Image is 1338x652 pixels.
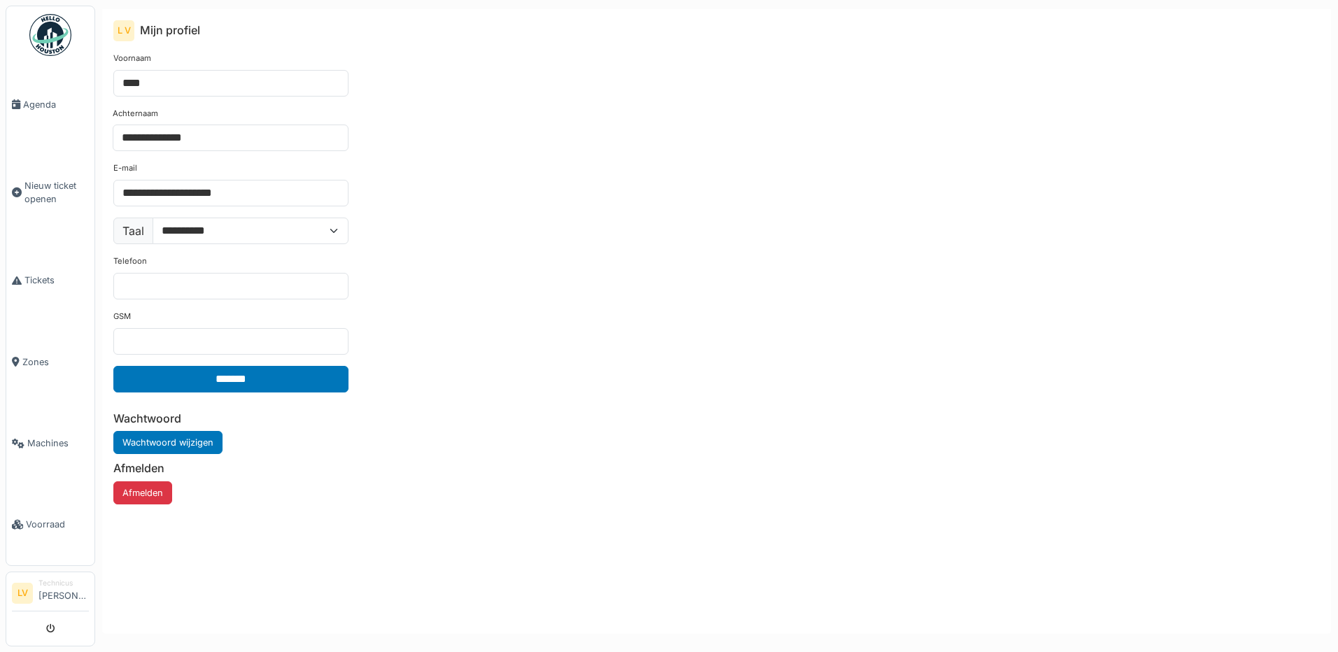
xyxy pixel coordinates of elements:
[24,274,89,287] span: Tickets
[140,24,200,37] h6: Mijn profiel
[113,462,348,475] h6: Afmelden
[113,162,137,174] label: E-mail
[38,578,89,608] li: [PERSON_NAME]
[6,321,94,402] a: Zones
[26,518,89,531] span: Voorraad
[113,255,147,267] label: Telefoon
[27,437,89,450] span: Machines
[38,578,89,588] div: Technicus
[23,98,89,111] span: Agenda
[113,311,131,323] label: GSM
[113,52,151,64] label: Voornaam
[24,179,89,206] span: Nieuw ticket openen
[6,64,94,145] a: Agenda
[113,431,223,454] a: Wachtwoord wijzigen
[113,218,153,244] label: Taal
[6,484,94,565] a: Voorraad
[113,412,348,425] h6: Wachtwoord
[6,403,94,484] a: Machines
[6,145,94,240] a: Nieuw ticket openen
[22,355,89,369] span: Zones
[12,578,89,611] a: LV Technicus[PERSON_NAME]
[113,481,172,504] button: Afmelden
[29,14,71,56] img: Badge_color-CXgf-gQk.svg
[12,583,33,604] li: LV
[6,240,94,321] a: Tickets
[113,108,158,120] label: Achternaam
[113,20,134,41] div: L V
